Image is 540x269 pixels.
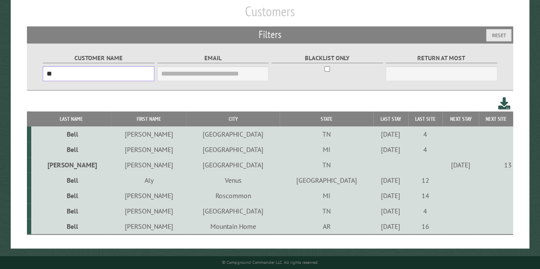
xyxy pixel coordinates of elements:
td: AR [280,219,373,234]
td: 16 [408,219,443,234]
td: MI [280,188,373,203]
td: Bell [31,126,111,142]
td: 13 [479,157,513,173]
small: © Campground Commander LLC. All rights reserved. [222,260,319,265]
td: Bell [31,188,111,203]
td: Bell [31,173,111,188]
td: MI [280,142,373,157]
div: [DATE] [375,130,407,138]
div: [DATE] [375,222,407,231]
td: Bell [31,142,111,157]
td: TN [280,126,373,142]
th: Next Stay [443,111,479,126]
div: [DATE] [375,176,407,184]
th: Next Site [479,111,513,126]
td: [PERSON_NAME] [31,157,111,173]
th: Last Name [31,111,111,126]
td: [PERSON_NAME] [111,203,186,219]
div: [DATE] [375,207,407,215]
td: [PERSON_NAME] [111,126,186,142]
th: City [186,111,280,126]
th: State [280,111,373,126]
td: 4 [408,126,443,142]
td: [PERSON_NAME] [111,219,186,234]
td: [GEOGRAPHIC_DATA] [186,203,280,219]
th: First Name [111,111,186,126]
td: [PERSON_NAME] [111,157,186,173]
td: 4 [408,203,443,219]
div: [DATE] [375,191,407,200]
td: [GEOGRAPHIC_DATA] [280,173,373,188]
td: Aly [111,173,186,188]
td: Roscommon [186,188,280,203]
td: [PERSON_NAME] [111,188,186,203]
th: Last Stay [373,111,408,126]
div: [DATE] [444,161,478,169]
td: TN [280,157,373,173]
div: [DATE] [375,145,407,154]
th: Last Site [408,111,443,126]
a: Download this customer list (.csv) [498,96,510,111]
td: Venus [186,173,280,188]
h2: Filters [27,26,513,43]
label: Email [157,53,269,63]
label: Blacklist only [271,53,383,63]
td: [PERSON_NAME] [111,142,186,157]
button: Reset [486,29,511,41]
td: 4 [408,142,443,157]
td: 14 [408,188,443,203]
label: Return at most [386,53,497,63]
td: Mountain Home [186,219,280,234]
td: [GEOGRAPHIC_DATA] [186,126,280,142]
td: Bell [31,203,111,219]
td: TN [280,203,373,219]
td: [GEOGRAPHIC_DATA] [186,142,280,157]
td: 12 [408,173,443,188]
label: Customer Name [43,53,154,63]
td: Bell [31,219,111,234]
td: [GEOGRAPHIC_DATA] [186,157,280,173]
h1: Customers [27,3,513,26]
